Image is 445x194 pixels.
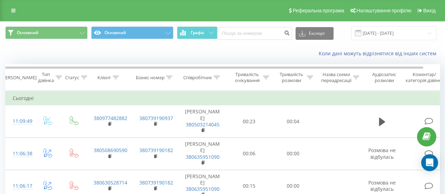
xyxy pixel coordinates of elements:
div: Тип дзвінка [38,71,54,83]
div: Клієнт [97,75,111,81]
div: Статус [65,75,79,81]
span: Вихід [423,8,436,13]
span: Графік [191,30,204,35]
a: 380503214045 [186,121,220,128]
a: 380739190182 [139,179,173,186]
a: 380630528714 [94,179,127,186]
div: Назва схеми переадресації [321,71,351,83]
div: 11:06:17 [13,179,27,193]
div: 11:06:38 [13,147,27,161]
button: Основний [5,26,88,39]
span: Розмова не відбулась [368,179,396,192]
div: Тривалість очікування [233,71,261,83]
a: 380635951090 [186,186,220,192]
div: 11:09:49 [13,114,27,128]
span: Розмова не відбулась [368,147,396,160]
input: Пошук за номером [217,27,292,40]
div: Аудіозапис розмови [367,71,401,83]
span: Налаштування профілю [356,8,411,13]
td: 00:06 [227,138,271,170]
div: Співробітник [183,75,212,81]
button: Основний [91,26,173,39]
td: 00:23 [227,105,271,138]
a: 380635951090 [186,154,220,160]
td: 00:04 [271,105,315,138]
div: Коментар/категорія дзвінка [404,71,445,83]
div: Бізнес номер [135,75,164,81]
button: Експорт [295,27,333,40]
div: [PERSON_NAME] [1,75,37,81]
span: Реферальна програма [293,8,344,13]
button: Графік [177,26,217,39]
a: 380977482882 [94,115,127,121]
td: [PERSON_NAME] [178,105,227,138]
span: Основний [17,30,38,36]
a: Коли дані можуть відрізнятися вiд інших систем [319,50,440,57]
td: [PERSON_NAME] [178,138,227,170]
a: 380508690590 [94,147,127,154]
a: 380739190182 [139,147,173,154]
div: Тривалість розмови [277,71,305,83]
div: Open Intercom Messenger [421,154,438,171]
td: 00:00 [271,138,315,170]
a: 380739190937 [139,115,173,121]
